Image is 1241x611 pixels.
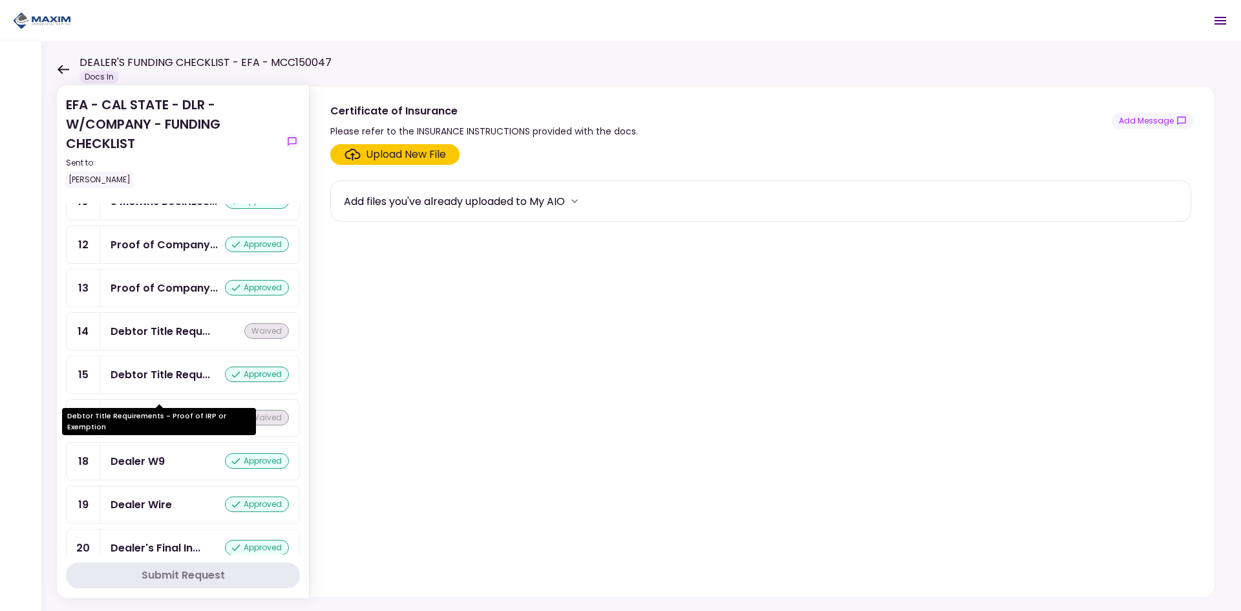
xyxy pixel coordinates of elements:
div: Add files you've already uploaded to My AIO [344,193,565,209]
div: 20 [67,530,100,566]
div: 18 [67,443,100,480]
div: 19 [67,486,100,523]
div: 15 [67,356,100,393]
div: Certificate of InsurancePlease refer to the INSURANCE INSTRUCTIONS provided with the docs.show-me... [309,85,1215,598]
span: Click here to upload the required document [330,144,460,165]
div: approved [225,453,289,469]
div: Docs In [80,70,119,83]
a: 20Dealer's Final Invoiceapproved [66,529,300,567]
div: Please refer to the INSURANCE INSTRUCTIONS provided with the docs. [330,123,638,139]
button: more [565,191,584,211]
button: show-messages [284,134,300,149]
div: 14 [67,313,100,350]
div: EFA - CAL STATE - DLR - W/COMPANY - FUNDING CHECKLIST [66,95,279,188]
div: waived [244,410,289,425]
div: approved [225,237,289,252]
div: Submit Request [142,568,225,583]
h1: DEALER'S FUNDING CHECKLIST - EFA - MCC150047 [80,55,332,70]
div: Debtor Title Requirements - Proof of IRP or Exemption [111,367,210,383]
div: Sent to: [66,157,279,169]
button: Open menu [1205,5,1236,36]
a: 13Proof of Company FEINapproved [66,269,300,307]
div: Proof of Company FEIN [111,280,218,296]
div: Debtor Title Requirements - Other Requirements [111,323,210,339]
div: 12 [67,226,100,263]
a: 19Dealer Wireapproved [66,486,300,524]
a: 18Dealer W9approved [66,442,300,480]
div: Proof of Company Ownership [111,237,218,253]
a: 14Debtor Title Requirements - Other Requirementswaived [66,312,300,350]
div: Dealer Wire [111,497,172,513]
button: show-messages [1112,113,1194,129]
div: [PERSON_NAME] [66,171,133,188]
div: Upload New File [366,147,446,162]
div: Certificate of Insurance [330,103,638,119]
div: approved [225,367,289,382]
div: 13 [67,270,100,306]
button: Submit Request [66,563,300,588]
div: approved [225,497,289,512]
div: waived [244,323,289,339]
div: Dealer W9 [111,453,165,469]
a: 15Debtor Title Requirements - Proof of IRP or Exemptionapproved [66,356,300,394]
div: Dealer's Final Invoice [111,540,200,556]
img: Partner icon [13,11,71,30]
div: approved [225,280,289,295]
div: Debtor Title Requirements - Proof of IRP or Exemption [62,408,256,435]
div: approved [225,540,289,555]
a: 12Proof of Company Ownershipapproved [66,226,300,264]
